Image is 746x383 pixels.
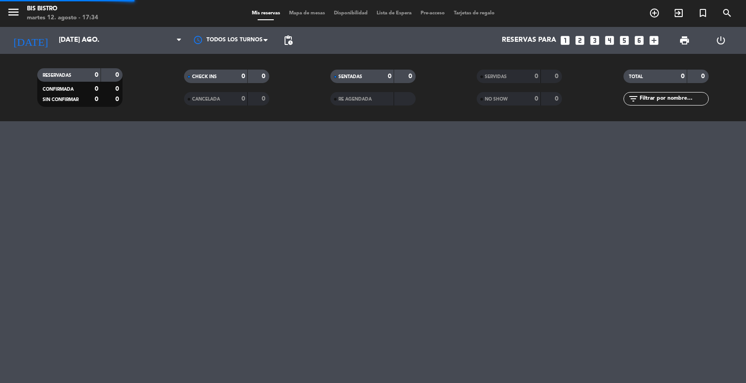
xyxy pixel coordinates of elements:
strong: 0 [681,73,685,79]
strong: 0 [95,96,98,102]
span: RESERVADAS [43,73,71,78]
i: power_settings_new [715,35,726,46]
i: add_circle_outline [649,8,660,18]
span: Mis reservas [247,11,285,16]
i: filter_list [628,93,639,104]
span: Tarjetas de regalo [449,11,499,16]
span: CONFIRMADA [43,87,74,92]
span: print [679,35,690,46]
i: looks_4 [604,35,615,46]
input: Filtrar por nombre... [639,94,708,104]
div: martes 12. agosto - 17:34 [27,13,98,22]
strong: 0 [555,96,560,102]
strong: 0 [262,96,267,102]
span: CHECK INS [192,75,217,79]
span: pending_actions [283,35,294,46]
i: [DATE] [7,31,54,50]
span: RE AGENDADA [338,97,372,101]
i: looks_two [574,35,586,46]
span: SENTADAS [338,75,362,79]
i: exit_to_app [673,8,684,18]
strong: 0 [241,73,245,79]
i: add_box [648,35,660,46]
i: looks_3 [589,35,601,46]
span: Disponibilidad [329,11,372,16]
strong: 0 [388,73,391,79]
strong: 0 [95,86,98,92]
i: looks_5 [619,35,630,46]
span: Mapa de mesas [285,11,329,16]
span: Reservas para [502,36,556,44]
i: arrow_drop_down [83,35,94,46]
strong: 0 [241,96,245,102]
span: Pre-acceso [416,11,449,16]
span: SERVIDAS [485,75,507,79]
i: menu [7,5,20,19]
div: LOG OUT [703,27,740,54]
strong: 0 [115,96,121,102]
div: Bis Bistro [27,4,98,13]
i: looks_one [559,35,571,46]
strong: 0 [115,86,121,92]
span: SIN CONFIRMAR [43,97,79,102]
i: turned_in_not [698,8,708,18]
i: search [722,8,733,18]
i: looks_6 [633,35,645,46]
span: Lista de Espera [372,11,416,16]
strong: 0 [262,73,267,79]
strong: 0 [701,73,707,79]
span: NO SHOW [485,97,508,101]
strong: 0 [555,73,560,79]
button: menu [7,5,20,22]
strong: 0 [115,72,121,78]
strong: 0 [535,73,538,79]
strong: 0 [95,72,98,78]
strong: 0 [408,73,414,79]
strong: 0 [535,96,538,102]
span: TOTAL [629,75,643,79]
span: CANCELADA [192,97,220,101]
